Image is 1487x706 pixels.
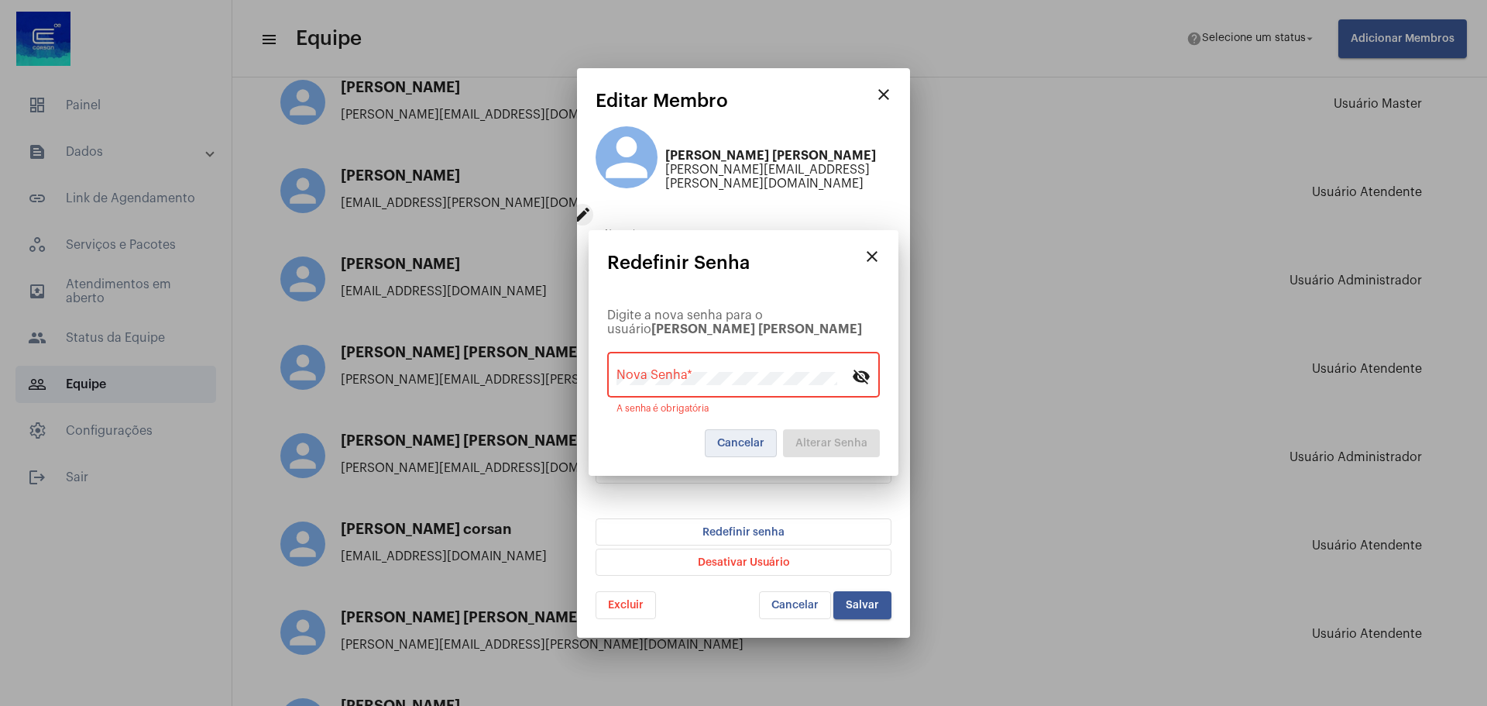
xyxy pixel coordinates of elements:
span: Redefinir senha [702,519,785,545]
mat-icon: close [863,247,881,266]
button: Cancelar [759,591,831,619]
mat-icon: edit [572,204,593,226]
mat-icon: close [874,85,893,104]
span: Excluir [608,600,644,611]
mat-card-title: Redefinir Senha [607,253,857,273]
span: Alterar Senha [795,438,867,449]
button: Redefinir senha [596,518,891,546]
button: Cancelar [705,429,777,457]
button: Desativar Usuário [596,549,891,576]
mat-card-title: Editar Membro [596,91,868,111]
span: Cancelar [717,438,764,449]
span: Desativar Usuário [698,549,790,575]
p: Digite a nova senha para o usuário [607,308,880,336]
strong: [PERSON_NAME] [PERSON_NAME] [651,323,862,336]
span: [PERSON_NAME] [PERSON_NAME] [665,149,891,163]
span: Cancelar [771,600,819,611]
mat-icon: visibility_off [852,367,871,385]
button: Excluir [596,591,656,619]
mat-error: A senha é obrigatória [616,404,871,415]
button: Alterar Senha [783,429,880,457]
button: Salvar [833,591,891,619]
mat-icon: person [596,126,658,188]
span: [PERSON_NAME][EMAIL_ADDRESS][PERSON_NAME][DOMAIN_NAME] [665,163,891,191]
span: Salvar [846,600,879,611]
